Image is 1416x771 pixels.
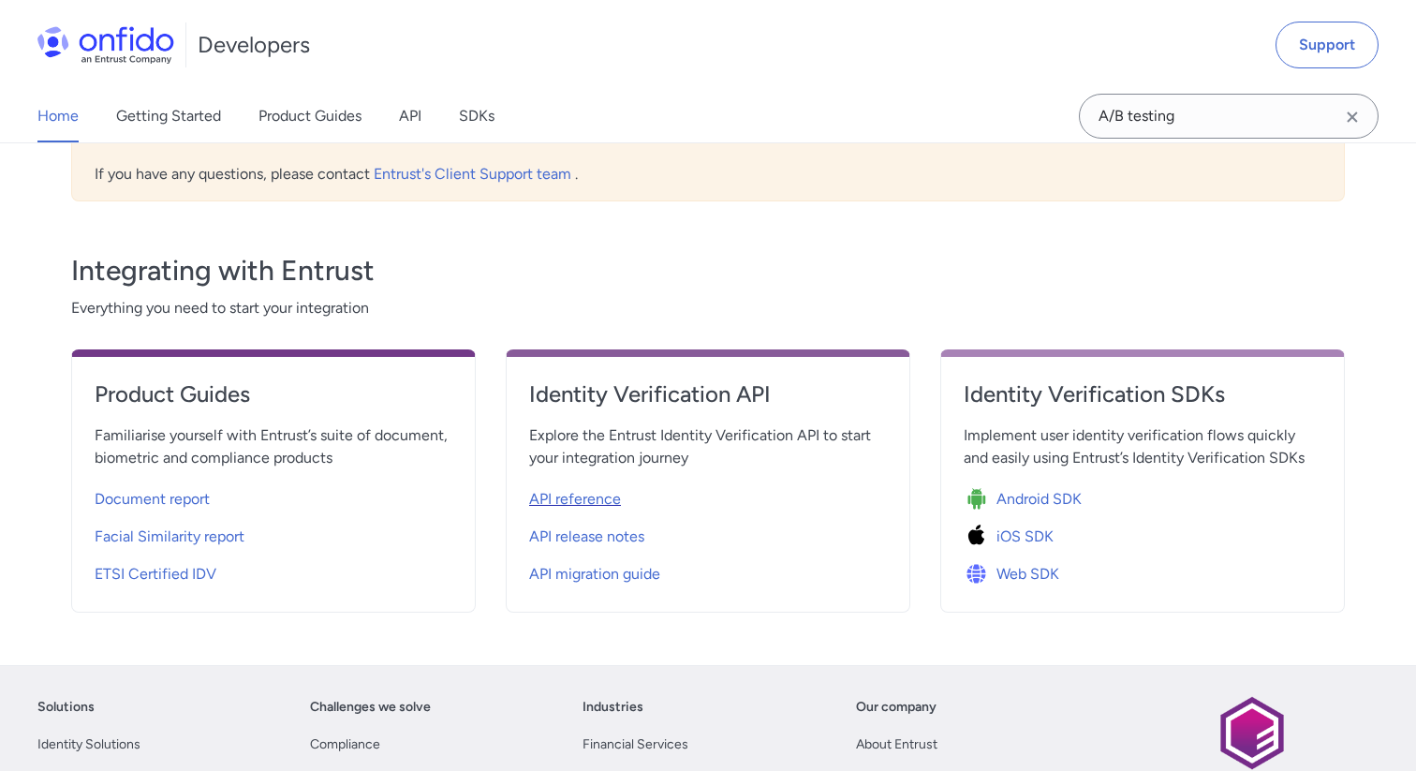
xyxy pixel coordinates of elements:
a: Identity Solutions [37,734,140,756]
h4: Product Guides [95,379,452,409]
span: Web SDK [996,563,1059,586]
a: Facial Similarity report [95,514,452,552]
a: ETSI Certified IDV [95,552,452,589]
span: Facial Similarity report [95,526,244,548]
span: Everything you need to start your integration [71,297,1345,319]
a: API reference [529,477,887,514]
a: API [399,90,421,142]
img: Icon iOS SDK [964,524,996,550]
a: Challenges we solve [310,696,431,719]
span: Document report [95,488,210,511]
a: SDKs [459,90,494,142]
a: Compliance [310,734,380,756]
a: Product Guides [258,90,361,142]
h4: Identity Verification API [529,379,887,409]
span: Implement user identity verification flows quickly and easily using Entrust’s Identity Verificati... [964,424,1321,469]
input: Onfido search input field [1079,94,1379,139]
a: Support [1276,22,1379,68]
a: Identity Verification SDKs [964,379,1321,424]
a: Identity Verification API [529,379,887,424]
a: Home [37,90,79,142]
span: Familiarise yourself with Entrust’s suite of document, biometric and compliance products [95,424,452,469]
span: Explore the Entrust Identity Verification API to start your integration journey [529,424,887,469]
img: Icon Web SDK [964,561,996,587]
a: API migration guide [529,552,887,589]
img: Icon Android SDK [964,486,996,512]
span: API migration guide [529,563,660,586]
span: API reference [529,488,621,511]
a: Industries [583,696,643,719]
a: Icon Web SDKWeb SDK [964,552,1321,589]
span: iOS SDK [996,526,1054,548]
span: ETSI Certified IDV [95,563,216,586]
img: Onfido Logo [37,26,174,64]
span: API release notes [529,526,644,548]
a: Entrust's Client Support team [374,165,575,183]
a: Document report [95,477,452,514]
svg: Clear search field button [1341,106,1364,128]
a: Solutions [37,696,95,719]
a: Financial Services [583,734,688,756]
a: Getting Started [116,90,221,142]
a: Our company [856,696,937,719]
a: API release notes [529,514,887,552]
a: Product Guides [95,379,452,424]
h3: Integrating with Entrust [71,252,1345,289]
a: About Entrust [856,734,937,756]
h1: Developers [198,30,310,60]
span: Android SDK [996,488,1082,511]
a: Icon iOS SDKiOS SDK [964,514,1321,552]
h4: Identity Verification SDKs [964,379,1321,409]
a: Icon Android SDKAndroid SDK [964,477,1321,514]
